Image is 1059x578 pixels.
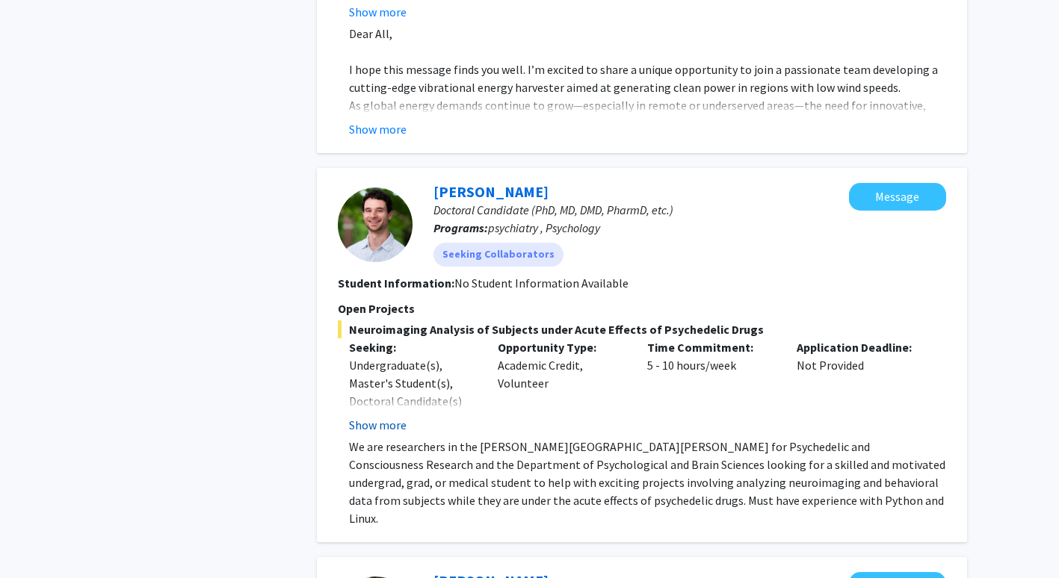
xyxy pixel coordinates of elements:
[349,96,946,168] p: As global energy demands continue to grow—especially in remote or underserved areas—the need for ...
[433,182,549,201] a: [PERSON_NAME]
[433,202,673,217] span: Doctoral Candidate (PhD, MD, DMD, PharmD, etc.)
[349,60,946,96] p: I hope this message finds you well. I’m excited to share a unique opportunity to join a passionat...
[349,338,476,356] p: Seeking:
[349,356,476,482] div: Undergraduate(s), Master's Student(s), Doctoral Candidate(s) (PhD, MD, DMD, PharmD, etc.), Medica...
[636,338,785,434] div: 5 - 10 hours/week
[349,3,407,21] button: Show more
[349,438,946,527] p: We are researchers in the [PERSON_NAME][GEOGRAPHIC_DATA][PERSON_NAME] for Psychedelic and Conscio...
[498,338,625,356] p: Opportunity Type:
[488,220,600,235] span: psychiatry , Psychology
[349,416,407,434] button: Show more
[338,276,454,290] b: Student Information:
[349,25,946,43] p: Dear All,
[849,183,946,211] button: Message Brian Winston
[349,120,407,138] button: Show more
[647,338,774,356] p: Time Commitment:
[433,220,488,235] b: Programs:
[487,338,636,434] div: Academic Credit, Volunteer
[338,320,946,338] span: Neuroimaging Analysis of Subjects under Acute Effects of Psychedelic Drugs
[454,276,629,290] span: No Student Information Available
[338,301,415,316] span: Open Projects
[433,243,564,267] mat-chip: Seeking Collaborators
[11,511,64,567] iframe: Chat
[785,338,935,434] div: Not Provided
[797,338,924,356] p: Application Deadline:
